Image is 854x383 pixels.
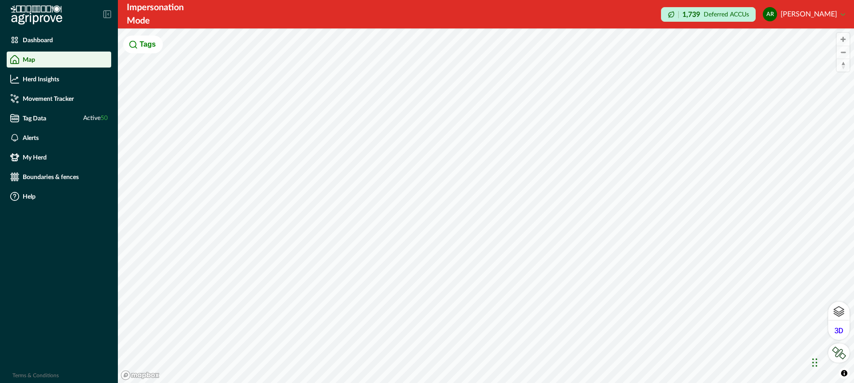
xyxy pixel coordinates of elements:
[7,91,111,107] a: Movement Tracker
[7,188,111,204] a: Help
[23,76,59,83] p: Herd Insights
[7,52,111,68] a: Map
[7,149,111,165] a: My Herd
[23,193,36,200] p: Help
[11,5,62,25] img: Logo
[837,46,850,59] button: Zoom out
[7,71,111,87] a: Herd Insights
[837,59,850,72] button: Reset bearing to north
[23,36,53,44] p: Dashboard
[23,173,79,180] p: Boundaries & fences
[704,11,749,18] p: Deferred ACCUs
[101,115,108,121] span: 50
[127,1,205,28] div: Impersonation Mode
[7,32,111,48] a: Dashboard
[12,373,59,378] a: Terms & Conditions
[7,169,111,185] a: Boundaries & fences
[812,349,818,376] div: Drag
[763,4,845,25] button: adam rabjohns[PERSON_NAME]
[7,130,111,146] a: Alerts
[837,33,850,46] button: Zoom in
[123,36,163,53] button: Tags
[810,340,854,383] iframe: Chat Widget
[118,28,854,383] canvas: Map
[83,114,108,123] span: Active
[121,370,160,380] a: Mapbox logo
[23,115,46,122] p: Tag Data
[23,95,74,102] p: Movement Tracker
[23,56,35,63] p: Map
[23,134,39,141] p: Alerts
[23,154,47,161] p: My Herd
[682,11,700,18] p: 1,739
[7,110,111,126] a: Tag DataActive50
